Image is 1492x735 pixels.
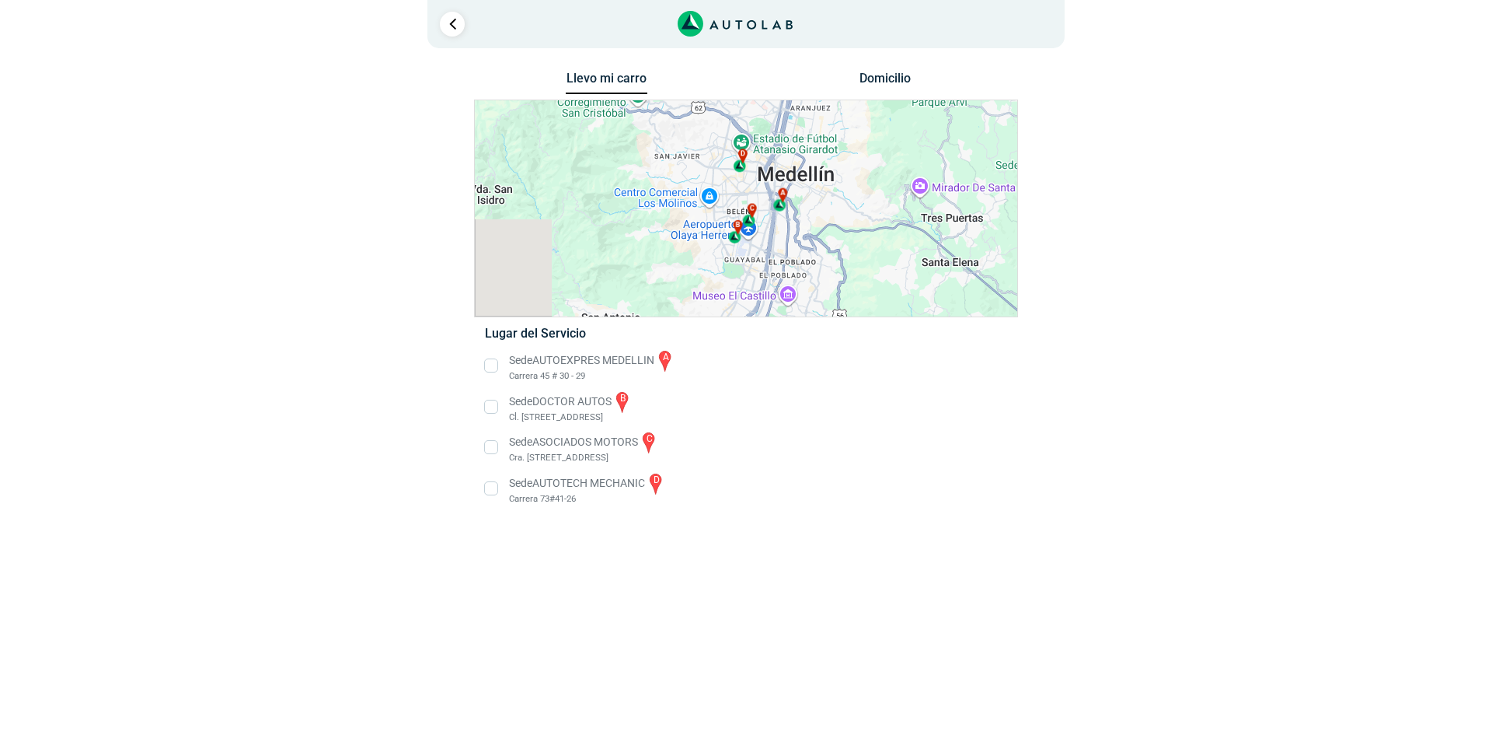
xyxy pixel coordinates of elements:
span: d [741,149,745,159]
button: Llevo mi carro [566,71,647,95]
span: a [780,188,785,199]
span: b [736,220,741,231]
span: c [750,203,755,214]
h5: Lugar del Servicio [485,326,1006,341]
a: Ir al paso anterior [440,12,465,37]
a: Link al sitio de autolab [678,16,793,30]
button: Domicilio [845,71,926,93]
